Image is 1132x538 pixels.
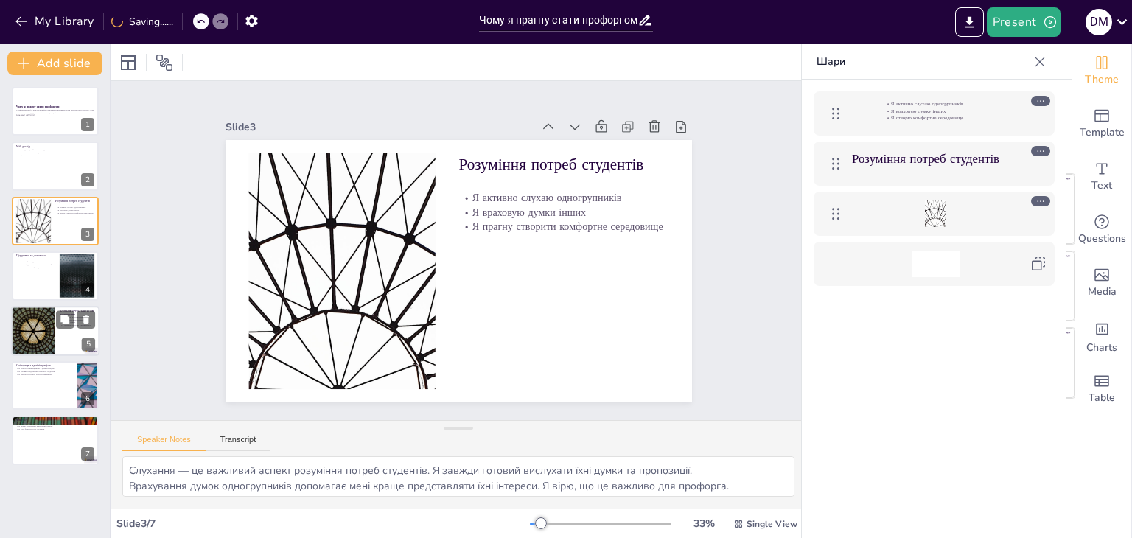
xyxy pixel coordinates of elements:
button: D M [1086,7,1112,37]
span: Questions [1078,231,1126,247]
p: Я хочу бути голосом студентів [16,427,94,430]
span: Single View [747,518,797,530]
div: Add ready made slides [1072,97,1131,150]
div: Layout [116,51,140,74]
p: Я маю ідеї для ініціатив [60,315,95,318]
div: 33 % [686,517,722,531]
span: Position [156,54,173,71]
div: Add images, graphics, shapes or video [1072,256,1131,310]
span: Theme [1085,71,1119,88]
button: Duplicate Slide [56,310,74,328]
div: 5 [82,338,95,351]
input: Insert title [479,10,637,31]
div: Розуміння потреб студентів [814,142,1055,186]
div: 2 [12,142,99,190]
font: Я створю комфортне середовище [891,114,963,121]
p: Я готовий допомогти у вирішенні проблем [16,264,55,267]
p: Я маю досвід роботи в команді [16,148,94,151]
p: Я прагну бути підтримкою [16,261,55,264]
p: Я створюю простір для творчості [60,324,95,326]
div: Add text boxes [1072,150,1131,203]
p: У цій презентації я поділюся своїми основними мотивами стати профоргом та поясню, чому вважаю сво... [16,109,94,114]
p: Generated with [URL] [16,114,94,117]
div: Add a table [1072,363,1131,416]
p: Розуміння потреб студентів [55,199,94,203]
p: Я розвинув навички лідерства [16,151,94,154]
button: Transcript [206,435,271,451]
button: Speaker Notes [122,435,206,451]
p: Я прагну створити комфортне середовище [464,221,668,300]
p: Я активно слухаю одногрупників [472,193,677,272]
div: 6 [81,392,94,405]
span: Charts [1086,340,1117,356]
p: Я прагну покращити навчальний процес [16,425,94,428]
span: Table [1089,390,1115,406]
p: Я активно слухаю одногрупників [55,206,94,209]
p: Мій досвід [16,144,94,149]
button: Delete Slide [77,310,95,328]
p: Я враховую думки інших [468,207,672,286]
div: Change the overall theme [1072,44,1131,97]
div: Slide 3 / 7 [116,517,530,531]
p: Я готовий представляти інтереси студентів [16,370,73,373]
div: 1 [12,87,99,136]
p: Я хочу залучити студентів до активної участі [60,318,95,324]
button: Add slide [7,52,102,75]
p: Я маю енергію та ініціативність [16,422,94,425]
span: Media [1088,284,1117,300]
div: 6 [12,361,99,410]
div: https://cdn.sendsteps.com/ai/full-width/ai7.jpg [814,192,1055,236]
div: 5 [11,306,99,356]
div: Get real-time input from your audience [1072,203,1131,256]
div: Slide 3 [273,55,569,163]
p: Я вважаю регулярні зустрічі важливими [16,373,73,376]
div: 7 [12,416,99,464]
p: Підтримка та допомога [16,254,55,258]
font: Шари [817,55,845,69]
button: Export to PowerPoint [955,7,984,37]
font: Я враховую думку інших [891,108,946,114]
font: Я активно слухаю одногрупників [891,100,963,107]
strong: Чому я прагну стати профоргом [16,105,59,108]
button: My Library [11,10,100,33]
p: Я враховую думки інших [55,209,94,212]
div: Saving...... [111,15,173,29]
div: 1 [81,118,94,131]
div: 4 [12,251,99,300]
p: Я брав участь у різних проектах [16,153,94,156]
p: Співпраця з адміністрацією [16,363,73,368]
span: Template [1080,125,1125,141]
p: Я прагну створити комфортне середовище [55,212,94,214]
p: Я створюю атмосферу довіри [16,266,55,269]
p: Розуміння потреб студентів [482,158,688,243]
div: 3 [12,197,99,245]
p: [DEMOGRAPHIC_DATA] для покращення [60,308,95,316]
div: 3 [81,228,94,241]
font: Розуміння потреб студентів [852,150,999,167]
div: 7 [81,447,94,461]
div: 4 [81,283,94,296]
span: Text [1091,178,1112,194]
p: Я планую співпрацювати з адміністрацією [16,368,73,371]
div: Add charts and graphs [1072,310,1131,363]
div: 2 [81,173,94,186]
textarea: Слухання — це важливий аспект розуміння потреб студентів. Я завжди готовий вислухати їхні думки т... [122,456,794,497]
div: D M [1086,9,1112,35]
button: Present [987,7,1061,37]
p: Чому я? [16,419,94,423]
div: Я активно слухаю одногрупниківЯ враховую думку іншихЯ створю комфортне середовище [814,91,1055,136]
